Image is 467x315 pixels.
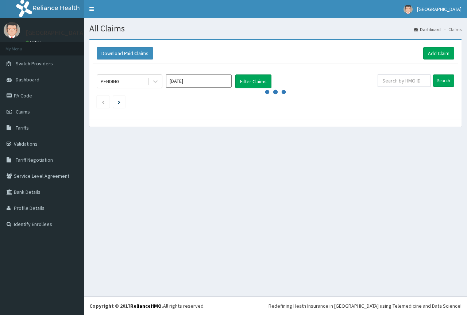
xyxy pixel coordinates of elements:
svg: audio-loading [265,81,286,103]
input: Search by HMO ID [378,74,431,87]
input: Select Month and Year [166,74,232,88]
span: Tariffs [16,124,29,131]
img: User Image [404,5,413,14]
a: Next page [118,99,120,105]
li: Claims [441,26,462,32]
span: Switch Providers [16,60,53,67]
span: [GEOGRAPHIC_DATA] [417,6,462,12]
strong: Copyright © 2017 . [89,303,163,309]
img: User Image [4,22,20,38]
a: Dashboard [414,26,441,32]
span: Dashboard [16,76,39,83]
a: Previous page [101,99,105,105]
span: Tariff Negotiation [16,157,53,163]
button: Filter Claims [235,74,271,88]
button: Download Paid Claims [97,47,153,59]
a: RelianceHMO [130,303,162,309]
span: Claims [16,108,30,115]
a: Add Claim [423,47,454,59]
footer: All rights reserved. [84,296,467,315]
input: Search [433,74,454,87]
div: PENDING [101,78,119,85]
h1: All Claims [89,24,462,33]
a: Online [26,40,43,45]
div: Redefining Heath Insurance in [GEOGRAPHIC_DATA] using Telemedicine and Data Science! [269,302,462,310]
p: [GEOGRAPHIC_DATA] [26,30,86,36]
